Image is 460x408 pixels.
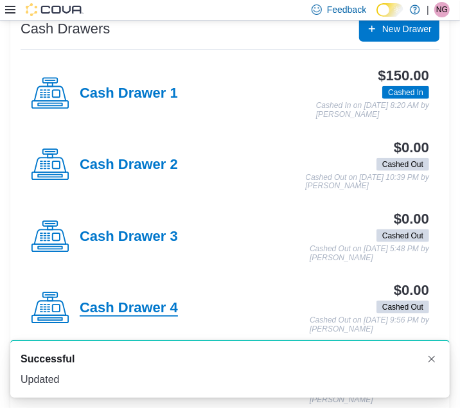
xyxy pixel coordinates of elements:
h3: $0.00 [394,211,429,227]
span: Successful [21,351,75,367]
span: Cashed Out [382,301,423,313]
button: New Drawer [359,16,439,42]
p: Cashed Out on [DATE] 9:56 PM by [PERSON_NAME] [310,316,429,333]
h3: $150.00 [378,68,429,84]
p: Cashed In on [DATE] 8:20 AM by [PERSON_NAME] [316,102,429,119]
div: Nadine Guindon [434,2,450,17]
span: Feedback [327,3,366,16]
h4: Cash Drawer 4 [80,300,178,317]
img: Cova [26,3,84,16]
h3: Cash Drawers [21,21,110,37]
span: NG [436,2,448,17]
input: Dark Mode [376,3,403,17]
span: Cashed In [382,86,429,99]
span: Cashed Out [382,159,423,170]
p: | [427,2,429,17]
span: Cashed Out [376,301,429,314]
button: Dismiss toast [424,351,439,367]
div: Updated [21,372,439,387]
span: Cashed Out [382,230,423,242]
h4: Cash Drawer 3 [80,229,178,245]
h4: Cash Drawer 2 [80,157,178,173]
span: New Drawer [382,22,432,35]
span: Cashed Out [376,158,429,171]
p: Cashed Out on [DATE] 5:48 PM by [PERSON_NAME] [310,245,429,262]
p: Cashed Out on [DATE] 10:39 PM by [PERSON_NAME] [305,173,429,191]
h3: $0.00 [394,140,429,155]
span: Cashed Out [376,229,429,242]
h3: $0.00 [394,283,429,298]
div: Notification [21,351,439,367]
h4: Cash Drawer 1 [80,85,178,102]
span: Cashed In [388,87,423,98]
